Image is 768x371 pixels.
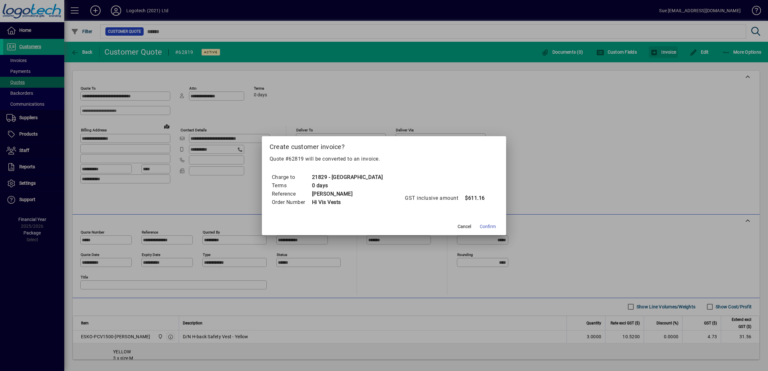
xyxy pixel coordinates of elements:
td: [PERSON_NAME] [312,190,383,198]
button: Confirm [477,221,498,233]
h2: Create customer invoice? [262,136,506,155]
span: Cancel [458,223,471,230]
p: Quote #62819 will be converted to an invoice. [270,155,499,163]
span: Confirm [480,223,496,230]
td: Reference [272,190,312,198]
td: 0 days [312,181,383,190]
td: Charge to [272,173,312,181]
td: GST inclusive amount [405,194,465,202]
td: Hi Vis Vests [312,198,383,207]
td: $611.16 [465,194,490,202]
td: Order Number [272,198,312,207]
td: Terms [272,181,312,190]
button: Cancel [454,221,475,233]
td: 21829 - [GEOGRAPHIC_DATA] [312,173,383,181]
